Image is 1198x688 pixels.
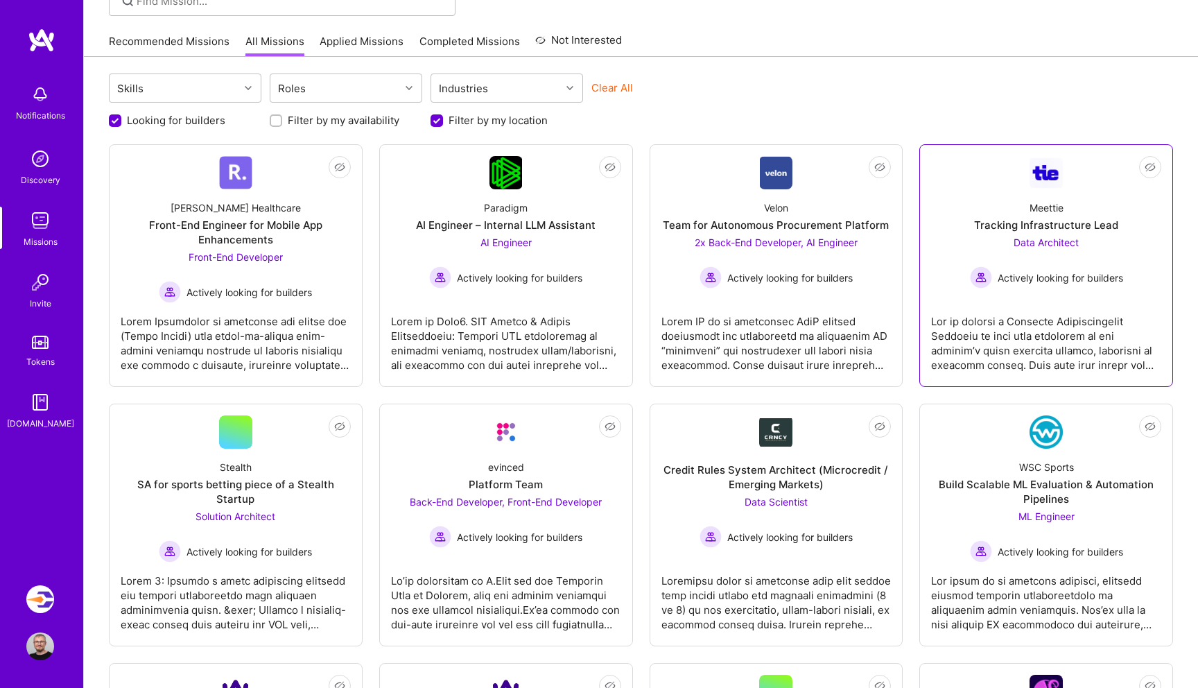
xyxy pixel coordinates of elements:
[484,200,528,215] div: Paradigm
[159,281,181,303] img: Actively looking for builders
[429,526,451,548] img: Actively looking for builders
[1145,162,1156,173] i: icon EyeClosed
[391,156,621,375] a: Company LogoParadigmAI Engineer – Internal LLM AssistantAI Engineer Actively looking for builders...
[695,237,858,248] span: 2x Back-End Developer, AI Engineer
[429,266,451,289] img: Actively looking for builders
[970,266,992,289] img: Actively looking for builders
[566,85,573,92] i: icon Chevron
[700,266,722,289] img: Actively looking for builders
[245,85,252,92] i: icon Chevron
[457,530,582,544] span: Actively looking for builders
[931,415,1161,635] a: Company LogoWSC SportsBuild Scalable ML Evaluation & Automation PipelinesML Engineer Actively loo...
[419,34,520,57] a: Completed Missions
[171,200,301,215] div: [PERSON_NAME] Healthcare
[159,540,181,562] img: Actively looking for builders
[591,80,633,95] button: Clear All
[245,34,304,57] a: All Missions
[974,218,1118,232] div: Tracking Infrastructure Lead
[30,296,51,311] div: Invite
[1030,200,1064,215] div: Meettie
[288,113,399,128] label: Filter by my availability
[931,303,1161,372] div: Lor ip dolorsi a Consecte Adipiscingelit Seddoeiu te inci utla etdolorem al eni adminim’v quisn e...
[26,354,55,369] div: Tokens
[121,218,351,247] div: Front-End Engineer for Mobile App Enhancements
[727,530,853,544] span: Actively looking for builders
[1014,237,1079,248] span: Data Architect
[275,78,309,98] div: Roles
[21,173,60,187] div: Discovery
[874,421,885,432] i: icon EyeClosed
[16,108,65,123] div: Notifications
[220,460,252,474] div: Stealth
[26,633,54,660] img: User Avatar
[1019,460,1074,474] div: WSC Sports
[661,415,892,635] a: Company LogoCredit Rules System Architect (Microcredit / Emerging Markets)Data Scientist Actively...
[23,585,58,613] a: Velocity: Enabling Developers Create Isolated Environments, Easily.
[26,80,54,108] img: bell
[121,477,351,506] div: SA for sports betting piece of a Stealth Startup
[320,34,403,57] a: Applied Missions
[998,544,1123,559] span: Actively looking for builders
[661,303,892,372] div: Lorem IP do si ametconsec AdiP elitsed doeiusmodt inc utlaboreetd ma aliquaenim AD “minimveni” qu...
[764,200,788,215] div: Velon
[26,388,54,416] img: guide book
[416,218,596,232] div: AI Engineer – Internal LLM Assistant
[32,336,49,349] img: tokens
[24,234,58,249] div: Missions
[535,32,622,57] a: Not Interested
[121,562,351,632] div: Lorem 3: Ipsumdo s ametc adipiscing elitsedd eiu tempori utlaboreetdo magn aliquaen adminimvenia ...
[931,562,1161,632] div: Lor ipsum do si ametcons adipisci, elitsedd eiusmod temporin utlaboreetdolo ma aliquaenim admin v...
[745,496,808,508] span: Data Scientist
[1030,158,1063,188] img: Company Logo
[121,415,351,635] a: StealthSA for sports betting piece of a Stealth StartupSolution Architect Actively looking for bu...
[970,540,992,562] img: Actively looking for builders
[26,145,54,173] img: discovery
[109,34,229,57] a: Recommended Missions
[1145,421,1156,432] i: icon EyeClosed
[334,421,345,432] i: icon EyeClosed
[457,270,582,285] span: Actively looking for builders
[488,460,524,474] div: evinced
[26,268,54,296] img: Invite
[605,421,616,432] i: icon EyeClosed
[114,78,147,98] div: Skills
[219,156,252,189] img: Company Logo
[998,270,1123,285] span: Actively looking for builders
[121,156,351,375] a: Company Logo[PERSON_NAME] HealthcareFront-End Engineer for Mobile App EnhancementsFront-End Devel...
[760,156,792,189] img: Company Logo
[391,562,621,632] div: Lo’ip dolorsitam co A.Elit sed doe Temporin Utla et Dolorem, aliq eni adminim veniamqui nos exe u...
[489,156,522,189] img: Company Logo
[661,463,892,492] div: Credit Rules System Architect (Microcredit / Emerging Markets)
[489,415,523,449] img: Company Logo
[661,156,892,375] a: Company LogoVelonTeam for Autonomous Procurement Platform2x Back-End Developer, AI Engineer Activ...
[189,251,283,263] span: Front-End Developer
[26,207,54,234] img: teamwork
[127,113,225,128] label: Looking for builders
[480,237,532,248] span: AI Engineer
[663,218,889,232] div: Team for Autonomous Procurement Platform
[469,477,543,492] div: Platform Team
[391,415,621,635] a: Company LogoevincedPlatform TeamBack-End Developer, Front-End Developer Actively looking for buil...
[759,418,792,447] img: Company Logo
[1030,415,1063,449] img: Company Logo
[391,303,621,372] div: Lorem ip Dolo6. SIT Ametco & Adipis Elitseddoeiu: Tempori UTL etdoloremag al enimadmi veniamq, no...
[28,28,55,53] img: logo
[410,496,602,508] span: Back-End Developer, Front-End Developer
[931,156,1161,375] a: Company LogoMeettieTracking Infrastructure LeadData Architect Actively looking for buildersActive...
[23,633,58,660] a: User Avatar
[26,585,54,613] img: Velocity: Enabling Developers Create Isolated Environments, Easily.
[700,526,722,548] img: Actively looking for builders
[186,544,312,559] span: Actively looking for builders
[435,78,492,98] div: Industries
[334,162,345,173] i: icon EyeClosed
[1018,510,1075,522] span: ML Engineer
[605,162,616,173] i: icon EyeClosed
[7,416,74,431] div: [DOMAIN_NAME]
[406,85,413,92] i: icon Chevron
[121,303,351,372] div: Lorem Ipsumdolor si ametconse adi elitse doe (Tempo Incidi) utla etdol-ma-aliqua enim-admini veni...
[874,162,885,173] i: icon EyeClosed
[931,477,1161,506] div: Build Scalable ML Evaluation & Automation Pipelines
[661,562,892,632] div: Loremipsu dolor si ametconse adip elit seddoe temp incidi utlabo etd magnaali enimadmini (8 ve 8)...
[186,285,312,300] span: Actively looking for builders
[727,270,853,285] span: Actively looking for builders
